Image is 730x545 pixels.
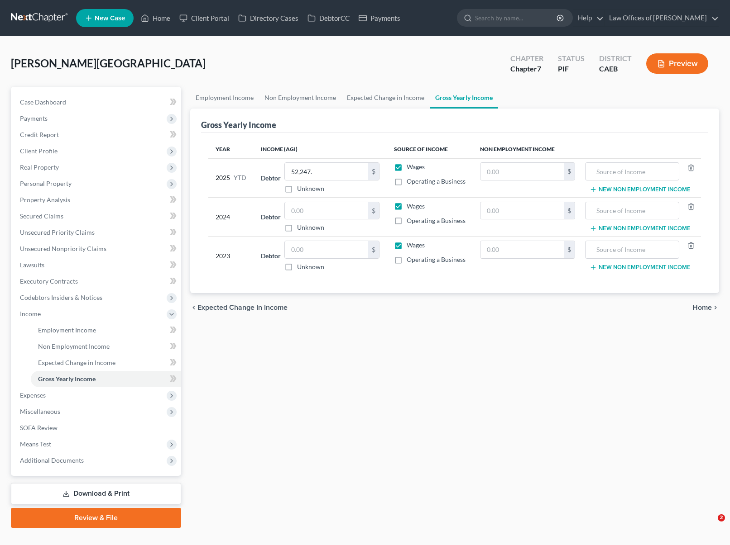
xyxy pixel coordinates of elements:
[354,10,405,26] a: Payments
[368,241,379,258] div: $
[297,262,324,271] label: Unknown
[261,212,281,222] label: Debtor
[197,304,288,311] span: Expected Change in Income
[11,483,181,504] a: Download & Print
[13,224,181,241] a: Unsecured Priority Claims
[190,87,259,109] a: Employment Income
[407,163,425,171] span: Wages
[20,261,44,269] span: Lawsuits
[11,508,181,528] a: Review & File
[537,64,541,73] span: 7
[190,304,288,311] button: chevron_left Expected Change in Income
[20,180,72,187] span: Personal Property
[20,277,78,285] span: Executory Contracts
[38,342,110,350] span: Non Employment Income
[190,304,197,311] i: chevron_left
[303,10,354,26] a: DebtorCC
[175,10,234,26] a: Client Portal
[20,228,95,236] span: Unsecured Priority Claims
[259,87,341,109] a: Non Employment Income
[13,94,181,110] a: Case Dashboard
[605,10,719,26] a: Law Offices of [PERSON_NAME]
[407,202,425,210] span: Wages
[646,53,708,74] button: Preview
[20,147,58,155] span: Client Profile
[20,440,51,448] span: Means Test
[564,202,575,219] div: $
[480,202,564,219] input: 0.00
[20,196,70,204] span: Property Analysis
[285,163,368,180] input: 0.00
[38,326,96,334] span: Employment Income
[712,304,719,311] i: chevron_right
[208,140,254,158] th: Year
[20,245,106,252] span: Unsecured Nonpriority Claims
[11,57,206,70] span: [PERSON_NAME][GEOGRAPHIC_DATA]
[216,241,246,271] div: 2023
[590,225,691,232] button: New Non Employment Income
[261,251,281,261] label: Debtor
[430,87,498,109] a: Gross Yearly Income
[473,140,701,158] th: Non Employment Income
[20,163,59,171] span: Real Property
[480,241,564,258] input: 0.00
[13,208,181,224] a: Secured Claims
[20,408,60,415] span: Miscellaneous
[38,359,115,366] span: Expected Change in Income
[692,304,719,311] button: Home chevron_right
[590,186,691,193] button: New Non Employment Income
[599,53,632,64] div: District
[341,87,430,109] a: Expected Change in Income
[564,241,575,258] div: $
[480,163,564,180] input: 0.00
[234,10,303,26] a: Directory Cases
[692,304,712,311] span: Home
[387,140,473,158] th: Source of Income
[590,241,674,258] input: Source of Income
[20,424,58,431] span: SOFA Review
[31,355,181,371] a: Expected Change in Income
[297,223,324,232] label: Unknown
[407,217,466,224] span: Operating a Business
[368,163,379,180] div: $
[285,202,368,219] input: 0.00
[590,202,674,219] input: Source of Income
[407,177,466,185] span: Operating a Business
[20,391,46,399] span: Expenses
[20,212,63,220] span: Secured Claims
[216,162,246,193] div: 2025
[368,202,379,219] div: $
[558,64,585,74] div: PIF
[407,256,466,263] span: Operating a Business
[254,140,387,158] th: Income (AGI)
[20,131,59,138] span: Credit Report
[13,257,181,273] a: Lawsuits
[599,64,632,74] div: CAEB
[13,127,181,143] a: Credit Report
[20,114,48,122] span: Payments
[216,202,246,232] div: 2024
[718,514,725,521] span: 2
[510,64,543,74] div: Chapter
[590,264,691,271] button: New Non Employment Income
[285,241,368,258] input: 0.00
[136,10,175,26] a: Home
[558,53,585,64] div: Status
[297,184,324,193] label: Unknown
[13,192,181,208] a: Property Analysis
[407,241,425,249] span: Wages
[38,375,96,383] span: Gross Yearly Income
[234,173,246,182] span: YTD
[475,9,558,26] input: Search by name...
[31,371,181,387] a: Gross Yearly Income
[20,310,41,318] span: Income
[510,53,543,64] div: Chapter
[699,514,721,536] iframe: Intercom live chat
[201,119,276,130] div: Gross Yearly Income
[20,98,66,106] span: Case Dashboard
[95,15,125,22] span: New Case
[31,338,181,355] a: Non Employment Income
[13,273,181,289] a: Executory Contracts
[20,294,102,301] span: Codebtors Insiders & Notices
[261,173,281,183] label: Debtor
